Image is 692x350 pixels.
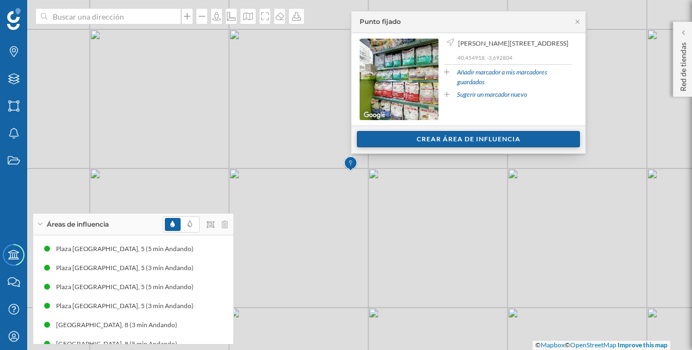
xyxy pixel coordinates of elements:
a: Añadir marcador a mis marcadores guardados [457,67,572,87]
div: Plaza [GEOGRAPHIC_DATA], 5 (5 min Andando) [56,282,199,292]
img: Geoblink Logo [7,8,21,30]
a: Mapbox [541,341,565,349]
a: OpenStreetMap [570,341,616,349]
a: Improve this map [617,341,668,349]
div: Plaza [GEOGRAPHIC_DATA], 5 (5 min Andando) [56,243,199,254]
a: Sugerir un marcador nuevo [457,90,527,99]
div: Plaza [GEOGRAPHIC_DATA], 5 (3 min Andando) [56,301,199,311]
span: [PERSON_NAME][STREET_ADDRESS] [458,39,569,48]
p: Red de tiendas [678,38,689,91]
img: streetview [360,39,438,120]
span: Soporte [22,8,60,17]
div: [GEOGRAPHIC_DATA], 8 (3 min Andando) [56,320,183,330]
div: © © [533,341,670,350]
p: 40,454918, -3,692804 [458,54,572,61]
div: [GEOGRAPHIC_DATA], 8 (5 min Andando) [56,339,183,349]
div: Plaza [GEOGRAPHIC_DATA], 5 (3 min Andando) [56,262,199,273]
div: Punto fijado [360,17,401,27]
span: Áreas de influencia [47,220,109,229]
img: Marker [344,153,357,175]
